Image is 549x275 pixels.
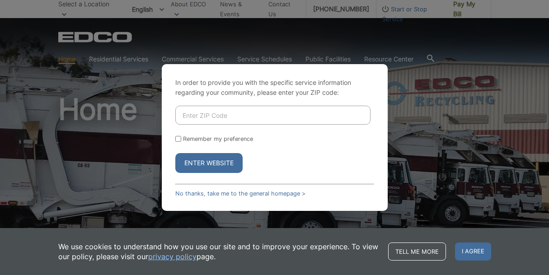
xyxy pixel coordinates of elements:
input: Enter ZIP Code [175,106,371,125]
a: Tell me more [388,242,446,261]
p: We use cookies to understand how you use our site and to improve your experience. To view our pol... [58,242,379,261]
button: Enter Website [175,153,243,173]
a: privacy policy [148,252,197,261]
label: Remember my preference [183,135,253,142]
span: I agree [455,242,491,261]
p: In order to provide you with the specific service information regarding your community, please en... [175,78,374,98]
a: No thanks, take me to the general homepage > [175,190,305,197]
